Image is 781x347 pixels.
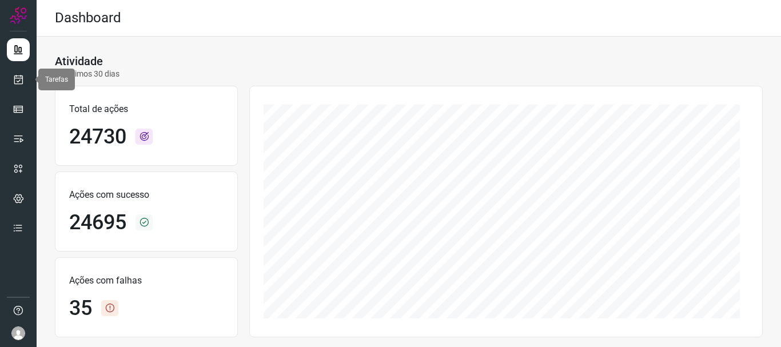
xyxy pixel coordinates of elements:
[69,102,224,116] p: Total de ações
[69,188,224,202] p: Ações com sucesso
[69,274,224,288] p: Ações com falhas
[69,210,126,235] h1: 24695
[55,54,103,68] h3: Atividade
[55,68,119,80] p: Últimos 30 dias
[45,75,68,83] span: Tarefas
[69,296,92,321] h1: 35
[55,10,121,26] h2: Dashboard
[10,7,27,24] img: Logo
[11,326,25,340] img: avatar-user-boy.jpg
[69,125,126,149] h1: 24730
